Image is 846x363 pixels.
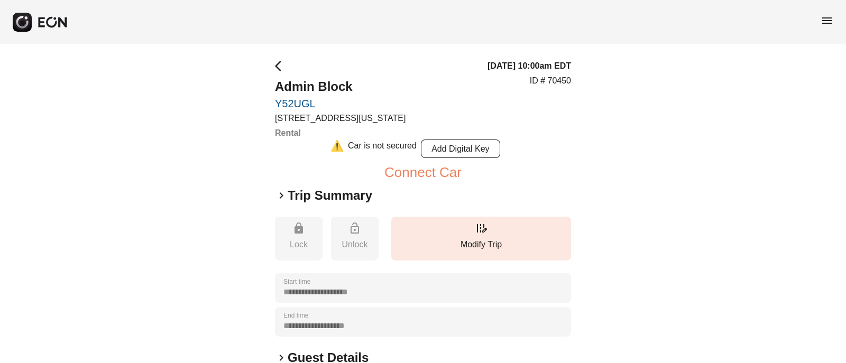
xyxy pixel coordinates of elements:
[275,60,288,72] span: arrow_back_ios
[475,222,488,235] span: edit_road
[421,139,500,158] button: Add Digital Key
[821,14,833,27] span: menu
[488,60,571,72] h3: [DATE] 10:00am EDT
[391,217,571,260] button: Modify Trip
[288,187,372,204] h2: Trip Summary
[397,238,566,251] p: Modify Trip
[275,127,406,139] h3: Rental
[530,75,571,87] p: ID # 70450
[330,139,344,158] div: ⚠️
[275,189,288,202] span: keyboard_arrow_right
[348,139,417,158] div: Car is not secured
[275,97,406,110] a: Y52UGL
[384,166,462,179] button: Connect Car
[275,78,406,95] h2: Admin Block
[275,112,406,125] p: [STREET_ADDRESS][US_STATE]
